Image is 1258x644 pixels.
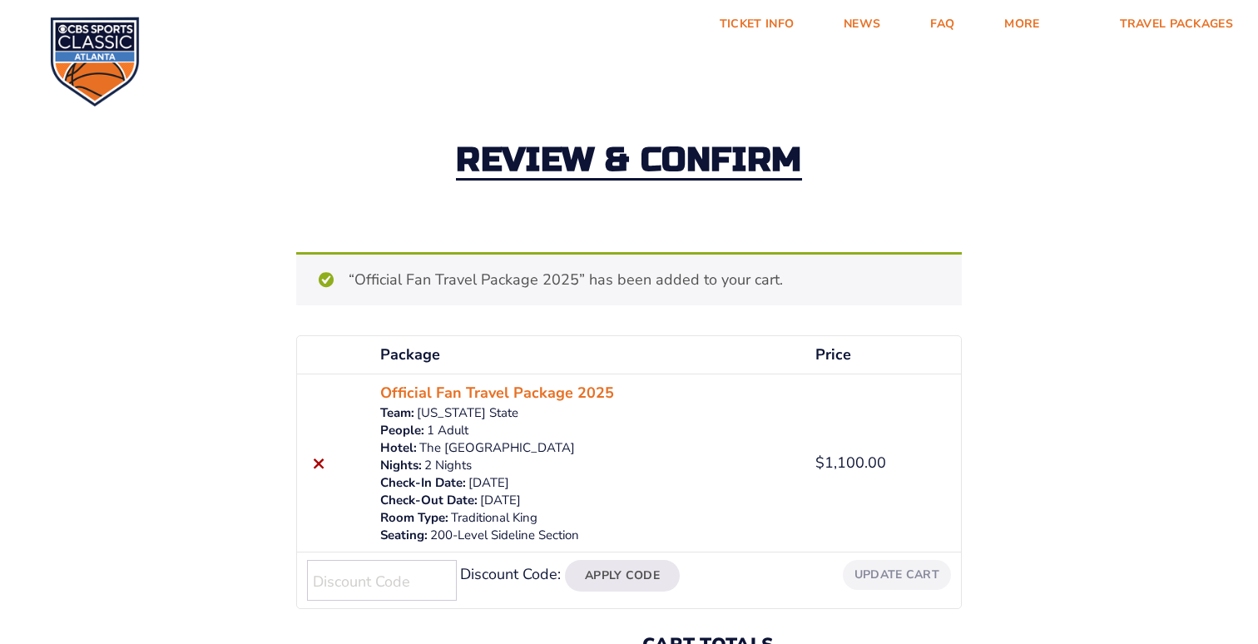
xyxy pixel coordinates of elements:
[380,422,424,439] dt: People:
[380,509,448,527] dt: Room Type:
[565,560,680,592] button: Apply Code
[843,560,951,589] button: Update cart
[380,474,795,492] p: [DATE]
[815,453,886,473] bdi: 1,100.00
[380,457,422,474] dt: Nights:
[380,404,795,422] p: [US_STATE] State
[50,17,140,107] img: CBS Sports Classic
[456,143,802,181] h2: Review & Confirm
[307,560,457,601] input: Discount Code
[805,336,961,374] th: Price
[380,527,795,544] p: 200-Level Sideline Section
[460,564,561,584] label: Discount Code:
[380,382,614,404] a: Official Fan Travel Package 2025
[380,509,795,527] p: Traditional King
[296,252,962,305] div: “Official Fan Travel Package 2025” has been added to your cart.
[380,492,795,509] p: [DATE]
[307,452,329,474] a: Remove this item
[380,492,478,509] dt: Check-Out Date:
[380,439,795,457] p: The [GEOGRAPHIC_DATA]
[815,453,825,473] span: $
[380,474,466,492] dt: Check-In Date:
[380,457,795,474] p: 2 Nights
[380,527,428,544] dt: Seating:
[370,336,805,374] th: Package
[380,422,795,439] p: 1 Adult
[380,404,414,422] dt: Team:
[380,439,417,457] dt: Hotel:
